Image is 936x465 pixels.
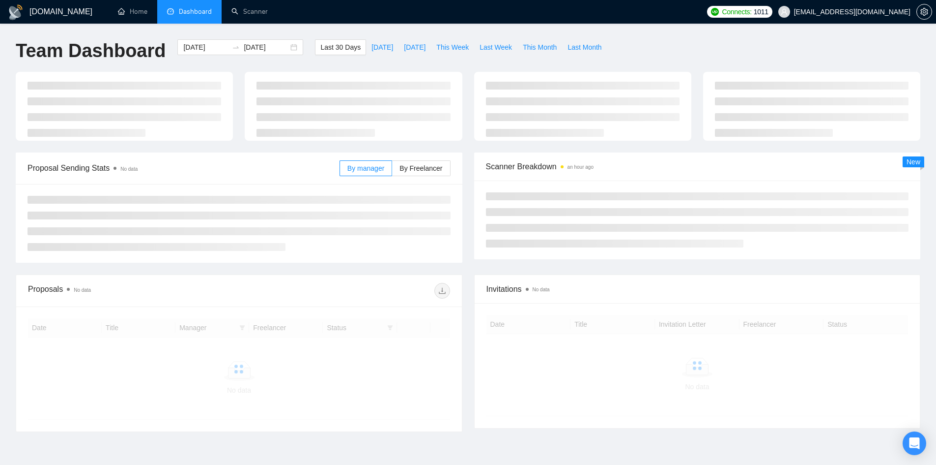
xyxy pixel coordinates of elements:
[28,283,239,299] div: Proposals
[232,43,240,51] span: swap-right
[315,39,366,55] button: Last 30 Days
[431,39,474,55] button: This Week
[398,39,431,55] button: [DATE]
[74,287,91,293] span: No data
[562,39,607,55] button: Last Month
[366,39,398,55] button: [DATE]
[347,164,384,172] span: By manager
[486,283,908,295] span: Invitations
[179,7,212,16] span: Dashboard
[517,39,562,55] button: This Month
[120,166,138,172] span: No data
[567,42,601,53] span: Last Month
[917,8,932,16] span: setting
[903,432,926,455] div: Open Intercom Messenger
[781,8,788,15] span: user
[118,7,147,16] a: homeHome
[523,42,557,53] span: This Month
[754,6,768,17] span: 1011
[183,42,228,53] input: Start date
[916,8,932,16] a: setting
[232,43,240,51] span: to
[486,160,909,173] span: Scanner Breakdown
[907,158,920,166] span: New
[28,162,340,174] span: Proposal Sending Stats
[916,4,932,20] button: setting
[320,42,361,53] span: Last 30 Days
[231,7,268,16] a: searchScanner
[404,42,425,53] span: [DATE]
[436,42,469,53] span: This Week
[16,39,166,62] h1: Team Dashboard
[567,164,594,170] time: an hour ago
[474,39,517,55] button: Last Week
[533,287,550,292] span: No data
[167,8,174,15] span: dashboard
[399,164,442,172] span: By Freelancer
[244,42,288,53] input: End date
[711,8,719,16] img: upwork-logo.png
[722,6,751,17] span: Connects:
[371,42,393,53] span: [DATE]
[480,42,512,53] span: Last Week
[8,4,24,20] img: logo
